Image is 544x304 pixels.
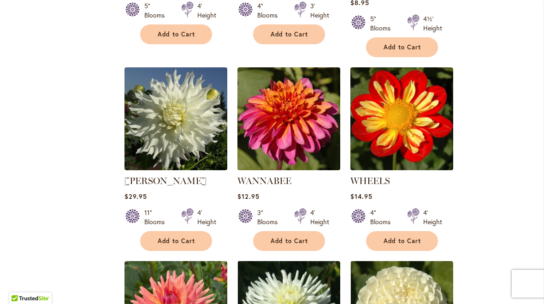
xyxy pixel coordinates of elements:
[158,30,195,38] span: Add to Cart
[144,208,170,227] div: 11" Blooms
[350,192,373,201] span: $14.95
[384,237,421,245] span: Add to Cart
[140,24,212,44] button: Add to Cart
[140,231,212,251] button: Add to Cart
[350,163,453,172] a: WHEELS
[370,208,396,227] div: 4" Blooms
[366,37,438,57] button: Add to Cart
[370,14,396,33] div: 5" Blooms
[253,24,325,44] button: Add to Cart
[384,43,421,51] span: Add to Cart
[271,237,308,245] span: Add to Cart
[237,67,340,170] img: WANNABEE
[144,1,170,20] div: 5" Blooms
[197,208,216,227] div: 4' Height
[257,1,283,20] div: 4" Blooms
[7,271,33,297] iframe: Launch Accessibility Center
[310,1,329,20] div: 3' Height
[158,237,195,245] span: Add to Cart
[350,175,390,186] a: WHEELS
[257,208,283,227] div: 3" Blooms
[423,14,442,33] div: 4½' Height
[197,1,216,20] div: 4' Height
[124,192,147,201] span: $29.95
[124,163,227,172] a: Walter Hardisty
[423,208,442,227] div: 4' Height
[237,175,291,186] a: WANNABEE
[366,231,438,251] button: Add to Cart
[124,67,227,170] img: Walter Hardisty
[237,163,340,172] a: WANNABEE
[253,231,325,251] button: Add to Cart
[237,192,260,201] span: $12.95
[350,67,453,170] img: WHEELS
[124,175,207,186] a: [PERSON_NAME]
[271,30,308,38] span: Add to Cart
[310,208,329,227] div: 4' Height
